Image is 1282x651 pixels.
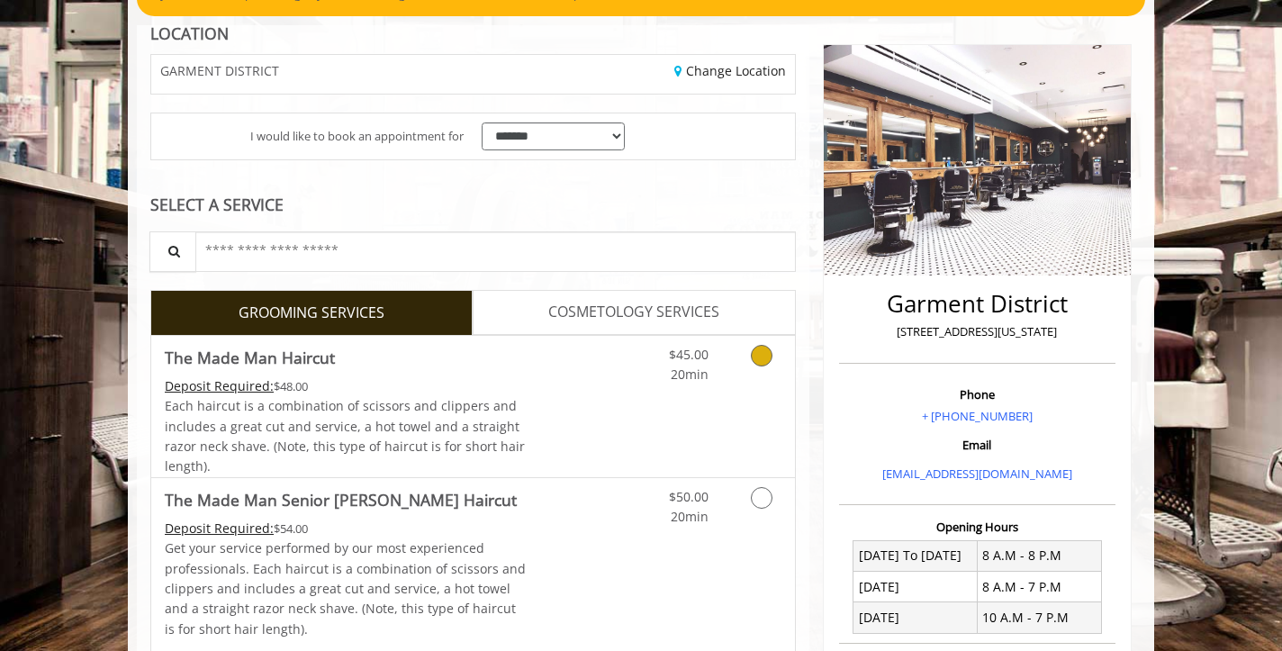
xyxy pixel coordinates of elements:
h3: Phone [844,388,1111,401]
a: [EMAIL_ADDRESS][DOMAIN_NAME] [882,466,1072,482]
span: GARMENT DISTRICT [160,64,279,77]
h3: Opening Hours [839,520,1115,533]
span: Each haircut is a combination of scissors and clippers and includes a great cut and service, a ho... [165,397,525,475]
p: Get your service performed by our most experienced professionals. Each haircut is a combination o... [165,538,527,639]
td: 8 A.M - 8 P.M [977,540,1101,571]
td: [DATE] [853,602,978,633]
td: 8 A.M - 7 P.M [977,572,1101,602]
td: 10 A.M - 7 P.M [977,602,1101,633]
td: [DATE] [853,572,978,602]
button: Service Search [149,231,196,272]
span: This service needs some Advance to be paid before we block your appointment [165,377,274,394]
span: $45.00 [669,346,709,363]
div: SELECT A SERVICE [150,196,796,213]
div: $54.00 [165,519,527,538]
td: [DATE] To [DATE] [853,540,978,571]
span: This service needs some Advance to be paid before we block your appointment [165,520,274,537]
h3: Email [844,439,1111,451]
b: LOCATION [150,23,229,44]
span: GROOMING SERVICES [239,302,384,325]
span: COSMETOLOGY SERVICES [548,301,719,324]
a: Change Location [674,62,786,79]
span: $50.00 [669,488,709,505]
p: [STREET_ADDRESS][US_STATE] [844,322,1111,341]
span: 20min [671,508,709,525]
b: The Made Man Senior [PERSON_NAME] Haircut [165,487,517,512]
div: $48.00 [165,376,527,396]
h2: Garment District [844,291,1111,317]
span: I would like to book an appointment for [250,127,464,146]
a: + [PHONE_NUMBER] [922,408,1033,424]
span: 20min [671,366,709,383]
b: The Made Man Haircut [165,345,335,370]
